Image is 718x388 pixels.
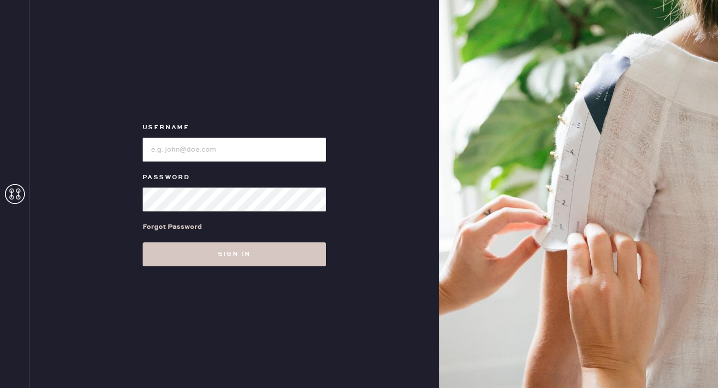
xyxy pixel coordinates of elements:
[143,211,202,242] a: Forgot Password
[143,242,326,266] button: Sign in
[143,172,326,184] label: Password
[143,138,326,162] input: e.g. john@doe.com
[143,122,326,134] label: Username
[143,221,202,232] div: Forgot Password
